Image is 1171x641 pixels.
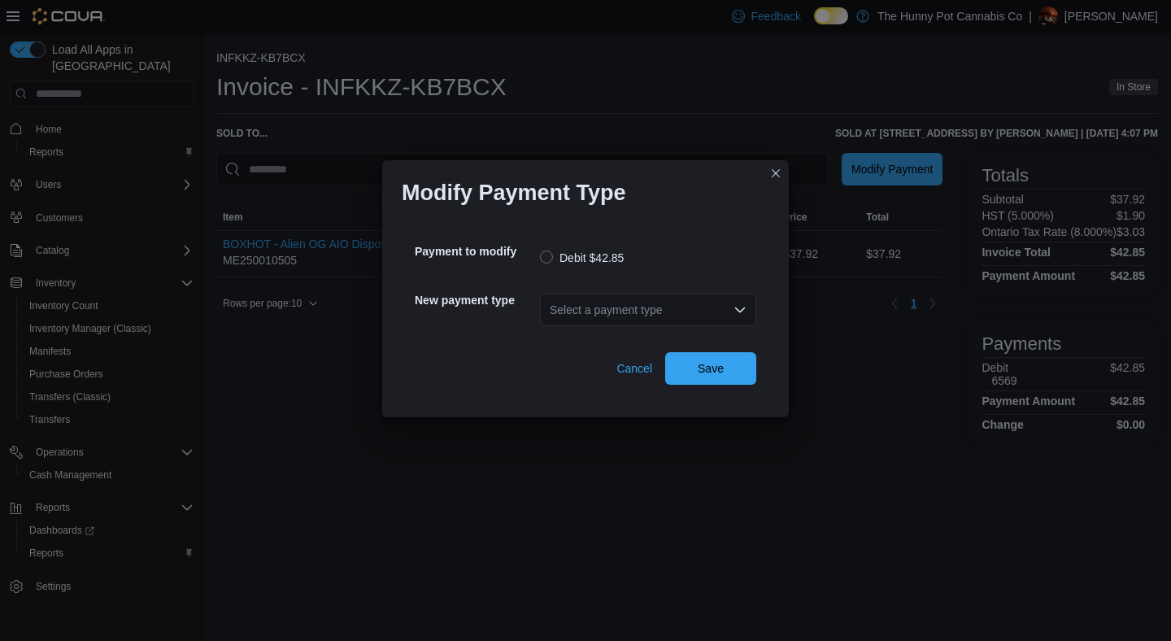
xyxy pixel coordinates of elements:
[610,352,659,385] button: Cancel
[402,180,626,206] h1: Modify Payment Type
[550,300,551,320] input: Accessible screen reader label
[698,360,724,377] span: Save
[665,352,756,385] button: Save
[415,235,537,268] h5: Payment to modify
[415,284,537,316] h5: New payment type
[616,360,652,377] span: Cancel
[734,303,747,316] button: Open list of options
[540,248,624,268] label: Debit $42.85
[766,164,786,183] button: Closes this modal window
